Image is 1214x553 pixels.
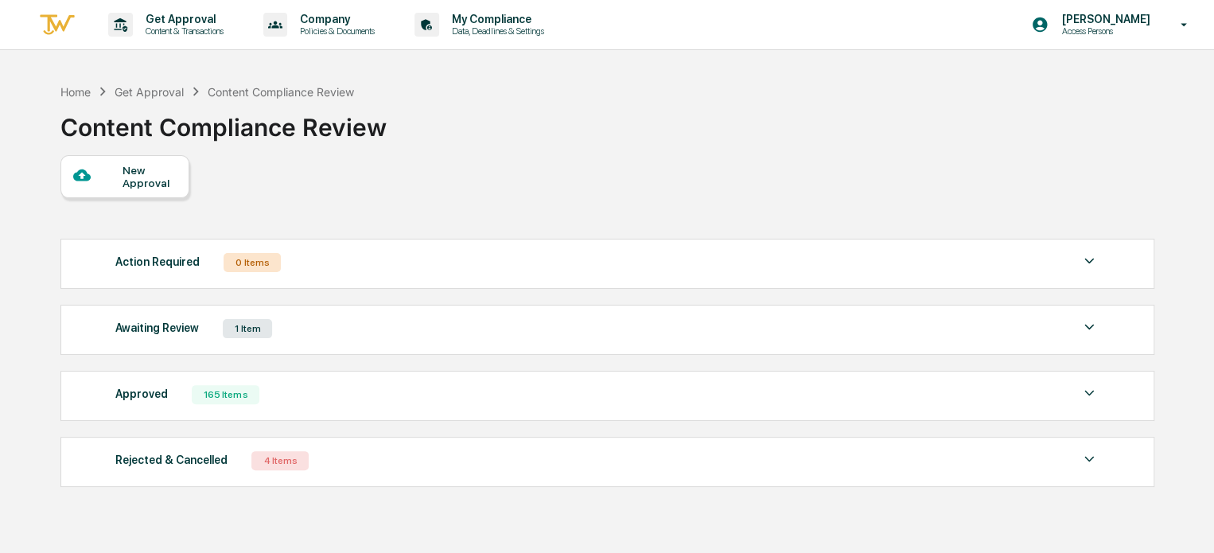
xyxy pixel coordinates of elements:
img: caret [1080,384,1099,403]
p: Company [287,13,383,25]
p: Content & Transactions [133,25,232,37]
div: 1 Item [223,319,272,338]
div: Approved [115,384,168,404]
div: Rejected & Cancelled [115,450,228,470]
p: [PERSON_NAME] [1049,13,1158,25]
div: Awaiting Review [115,317,199,338]
p: Get Approval [133,13,232,25]
div: 165 Items [192,385,259,404]
img: caret [1080,317,1099,337]
div: Content Compliance Review [208,85,354,99]
p: Access Persons [1049,25,1158,37]
img: caret [1080,251,1099,271]
div: Get Approval [115,85,184,99]
div: 0 Items [224,253,281,272]
img: logo [38,12,76,38]
div: New Approval [123,164,176,189]
img: caret [1080,450,1099,469]
p: Data, Deadlines & Settings [439,25,552,37]
div: Action Required [115,251,200,272]
div: 4 Items [251,451,309,470]
div: Home [60,85,91,99]
div: Content Compliance Review [60,100,387,142]
p: My Compliance [439,13,552,25]
p: Policies & Documents [287,25,383,37]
